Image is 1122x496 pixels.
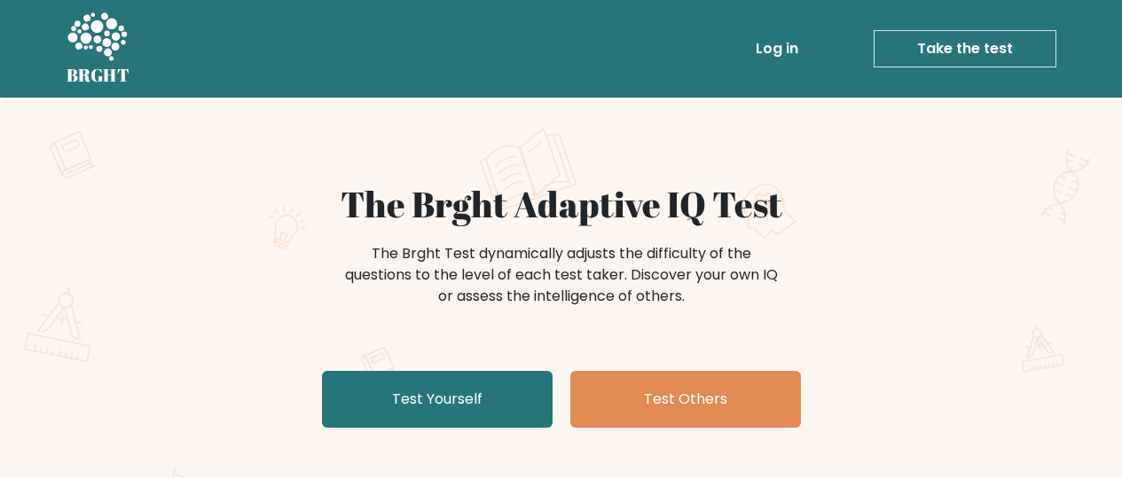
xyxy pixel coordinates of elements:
[67,65,130,86] h5: BRGHT
[67,7,130,91] a: BRGHT
[129,183,994,225] h1: The Brght Adaptive IQ Test
[749,31,805,67] a: Log in
[570,371,801,428] a: Test Others
[874,30,1056,67] a: Take the test
[322,371,553,428] a: Test Yourself
[340,243,783,307] div: The Brght Test dynamically adjusts the difficulty of the questions to the level of each test take...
